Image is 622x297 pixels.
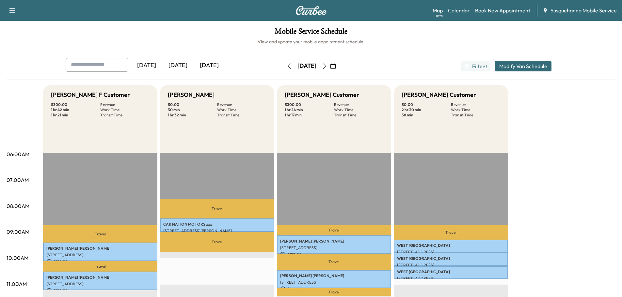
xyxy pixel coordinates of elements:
[43,261,157,272] p: Travel
[394,225,508,240] p: Travel
[277,288,391,296] p: Travel
[46,252,154,258] p: [STREET_ADDRESS]
[297,62,316,70] div: [DATE]
[162,58,194,73] div: [DATE]
[51,112,100,118] p: 1 hr 21 min
[51,107,100,112] p: 1 hr 42 min
[295,6,327,15] img: Curbee Logo
[51,90,130,99] h5: [PERSON_NAME] F Customer
[168,90,215,99] h5: [PERSON_NAME]
[100,112,150,118] p: Transit Time
[46,246,154,251] p: [PERSON_NAME] [PERSON_NAME]
[7,228,29,236] p: 09:00AM
[168,107,217,112] p: 30 min
[100,102,150,107] p: Revenue
[168,112,217,118] p: 1 hr 32 min
[475,7,530,14] a: Book New Appointment
[43,225,157,243] p: Travel
[217,102,266,107] p: Revenue
[160,232,274,252] p: Travel
[402,112,451,118] p: 58 min
[334,102,383,107] p: Revenue
[280,286,388,292] p: $ 150.00
[51,102,100,107] p: $ 300.00
[7,38,615,45] h6: View and update your mobile appointment schedule.
[280,273,388,278] p: [PERSON_NAME] [PERSON_NAME]
[451,107,500,112] p: Work Time
[451,102,500,107] p: Revenue
[7,150,29,158] p: 06:00AM
[334,112,383,118] p: Transit Time
[451,112,500,118] p: Transit Time
[194,58,225,73] div: [DATE]
[285,90,359,99] h5: [PERSON_NAME] Customer
[46,259,154,265] p: $ 150.00
[46,281,154,287] p: [STREET_ADDRESS]
[402,102,451,107] p: $ 0.00
[486,64,487,69] span: 1
[461,61,489,71] button: Filter●1
[402,90,476,99] h5: [PERSON_NAME] Customer
[131,58,162,73] div: [DATE]
[280,245,388,250] p: [STREET_ADDRESS]
[280,239,388,244] p: [PERSON_NAME] [PERSON_NAME]
[397,276,505,281] p: [STREET_ADDRESS]
[550,7,617,14] span: Susquehanna Mobile Service
[397,269,505,275] p: WEST [GEOGRAPHIC_DATA]
[217,112,266,118] p: Transit Time
[277,225,391,235] p: Travel
[280,280,388,285] p: [STREET_ADDRESS]
[168,102,217,107] p: $ 0.00
[217,107,266,112] p: Work Time
[160,199,274,219] p: Travel
[285,107,334,112] p: 1 hr 24 min
[280,252,388,258] p: $ 150.00
[334,107,383,112] p: Work Time
[7,202,29,210] p: 08:00AM
[46,275,154,280] p: [PERSON_NAME] [PERSON_NAME]
[472,62,484,70] span: Filter
[397,256,505,261] p: WEST [GEOGRAPHIC_DATA]
[7,27,615,38] h1: Mobile Service Schedule
[397,249,505,255] p: [STREET_ADDRESS]
[7,176,29,184] p: 07:00AM
[7,254,28,262] p: 10:00AM
[402,107,451,112] p: 2 hr 30 min
[436,13,443,18] div: Beta
[163,222,271,227] p: CAR NATION MOTORS xxx
[7,280,27,288] p: 11:00AM
[495,61,551,71] button: Modify Van Schedule
[277,254,391,270] p: Travel
[448,7,470,14] a: Calendar
[484,65,485,68] span: ●
[46,288,154,294] p: $ 150.00
[285,112,334,118] p: 1 hr 17 min
[163,228,271,233] p: [STREET_ADDRESS][PERSON_NAME]
[285,102,334,107] p: $ 300.00
[433,7,443,14] a: MapBeta
[100,107,150,112] p: Work Time
[397,262,505,268] p: [STREET_ADDRESS]
[397,243,505,248] p: WEST [GEOGRAPHIC_DATA]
